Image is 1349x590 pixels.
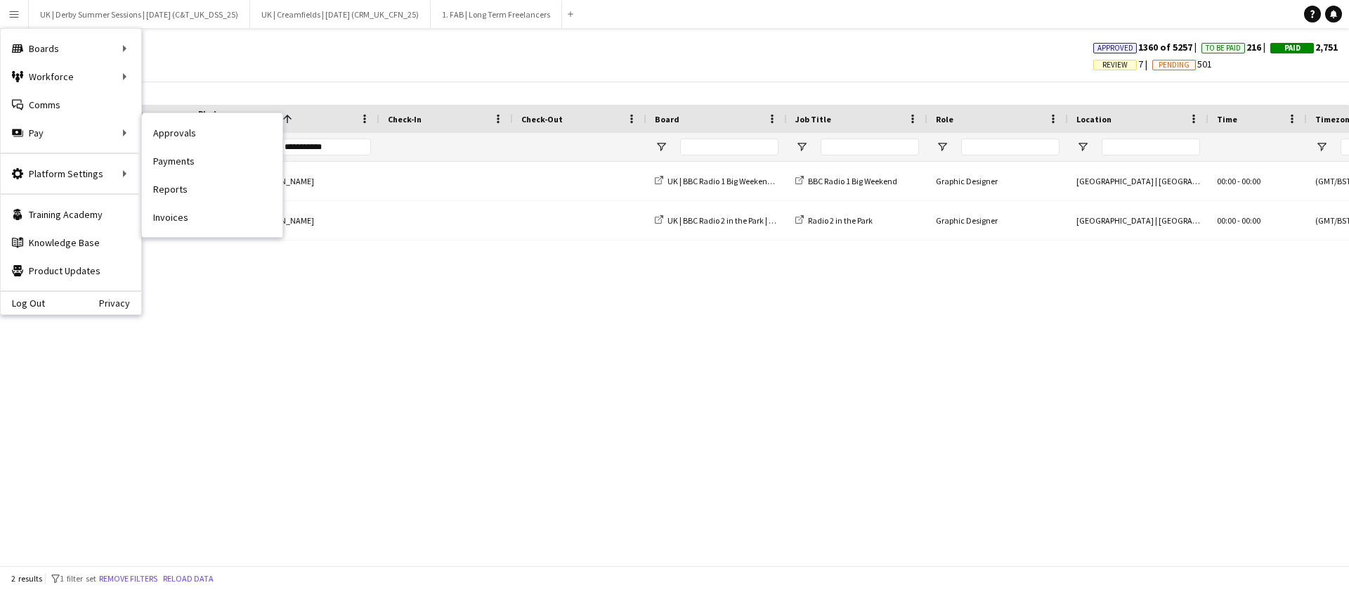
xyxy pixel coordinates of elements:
span: 1360 of 5257 [1093,41,1201,53]
a: Reports [142,175,282,203]
span: - [1237,176,1240,186]
a: Approvals [142,119,282,147]
span: Role [936,114,953,124]
span: 501 [1152,58,1212,70]
a: Radio 2 in the Park [795,215,873,226]
span: 216 [1201,41,1270,53]
a: Product Updates [1,257,141,285]
a: Invoices [142,203,282,231]
span: 00:00 [1217,215,1236,226]
span: To Be Paid [1206,44,1241,53]
span: 7 [1093,58,1152,70]
a: UK | BBC Radio 2 in the Park | [DATE] (BBC_UK_R2ITP_25) [655,215,866,226]
span: Check-Out [521,114,563,124]
button: Open Filter Menu [655,141,667,153]
button: UK | Creamfields | [DATE] (CRM_UK_CFN_25) [250,1,431,28]
div: Platform Settings [1,160,141,188]
a: UK | BBC Radio 1 Big Weekend | [DATE] (BBC_UK_R1BW_25) [655,176,875,186]
input: Role Filter Input [961,139,1060,155]
button: Reload data [160,571,216,586]
span: Approved [1097,44,1133,53]
a: Log Out [1,297,45,309]
span: Check-In [388,114,422,124]
div: Workforce [1,63,141,91]
button: 1. FAB | Long Term Freelancers [431,1,562,28]
span: Review [1102,60,1128,70]
button: UK | Derby Summer Sessions | [DATE] (C&T_UK_DSS_25) [29,1,250,28]
div: [GEOGRAPHIC_DATA] | [GEOGRAPHIC_DATA], [GEOGRAPHIC_DATA] [1068,162,1208,200]
button: Open Filter Menu [1315,141,1328,153]
div: [PERSON_NAME] [246,162,379,200]
input: Location Filter Input [1102,139,1200,155]
span: 2,751 [1270,41,1338,53]
button: Open Filter Menu [1076,141,1089,153]
a: Knowledge Base [1,229,141,257]
button: Remove filters [96,571,160,586]
span: Photo [198,108,221,129]
span: Job Title [795,114,831,124]
span: BBC Radio 1 Big Weekend [808,176,897,186]
a: BBC Radio 1 Big Weekend [795,176,897,186]
span: Time [1217,114,1237,124]
a: Training Academy [1,200,141,229]
button: Open Filter Menu [936,141,949,153]
input: Job Title Filter Input [821,139,919,155]
span: UK | BBC Radio 1 Big Weekend | [DATE] (BBC_UK_R1BW_25) [667,176,875,186]
span: - [1237,215,1240,226]
div: Graphic Designer [927,162,1068,200]
a: Payments [142,147,282,175]
div: Pay [1,119,141,147]
div: [PERSON_NAME] [246,201,379,240]
span: Location [1076,114,1112,124]
span: 1 filter set [60,573,96,584]
div: Graphic Designer [927,201,1068,240]
input: Name Filter Input [280,139,371,155]
span: Board [655,114,679,124]
span: 00:00 [1217,176,1236,186]
span: UK | BBC Radio 2 in the Park | [DATE] (BBC_UK_R2ITP_25) [667,215,866,226]
span: 00:00 [1242,215,1260,226]
span: 00:00 [1242,176,1260,186]
input: Board Filter Input [680,139,778,155]
span: Pending [1159,60,1190,70]
div: [GEOGRAPHIC_DATA] | [GEOGRAPHIC_DATA], [GEOGRAPHIC_DATA] [1068,201,1208,240]
a: Comms [1,91,141,119]
span: Paid [1284,44,1301,53]
div: Boards [1,34,141,63]
button: Open Filter Menu [795,141,808,153]
span: Radio 2 in the Park [808,215,873,226]
a: Privacy [99,297,141,309]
